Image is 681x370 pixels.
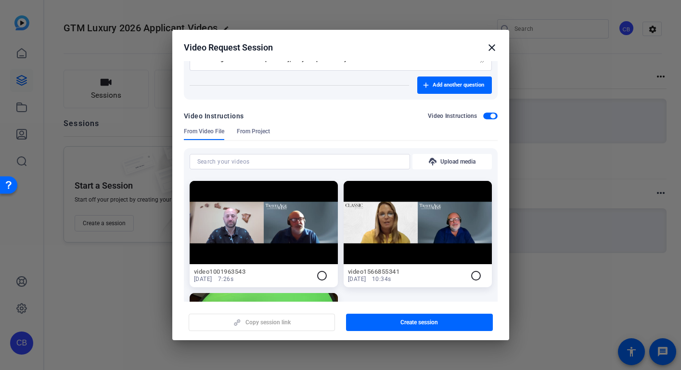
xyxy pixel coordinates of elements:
span: [DATE] [348,275,366,283]
button: Upload media [412,154,492,169]
mat-icon: close [486,42,498,53]
div: Video Instructions [184,110,244,122]
mat-icon: radio_button_unchecked [470,270,482,281]
span: Upload media [440,158,475,166]
div: Video Request Session [184,42,498,53]
span: 7:26s [218,275,234,283]
button: Add another question [417,77,492,94]
span: Create session [400,319,438,326]
input: Search your videos [197,156,402,167]
span: From Project [237,128,270,135]
h2: video1566855341 [348,268,464,275]
span: [DATE] [194,275,212,283]
h2: video1001963543 [194,268,310,275]
img: Not found [344,181,492,264]
span: Add another question [433,81,484,89]
mat-icon: radio_button_unchecked [316,270,328,281]
img: Not found [190,181,338,264]
span: From Video File [184,128,224,135]
button: Create session [346,314,493,331]
h2: Video Instructions [428,112,477,120]
span: 10:34s [372,275,391,283]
